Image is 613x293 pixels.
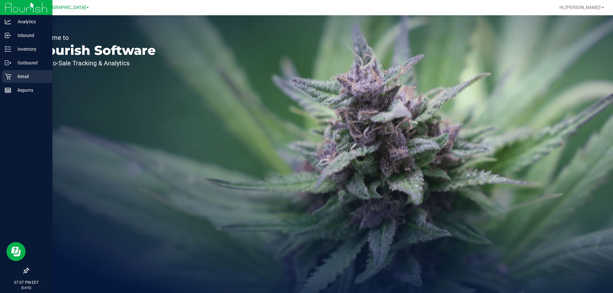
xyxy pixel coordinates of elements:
[5,60,11,66] inline-svg: Outbound
[5,73,11,80] inline-svg: Retail
[34,60,156,66] p: Seed-to-Sale Tracking & Analytics
[11,73,49,80] p: Retail
[11,18,49,26] p: Analytics
[5,87,11,93] inline-svg: Reports
[6,242,26,261] iframe: Resource center
[5,18,11,25] inline-svg: Analytics
[5,46,11,52] inline-svg: Inventory
[11,86,49,94] p: Reports
[11,32,49,39] p: Inbound
[3,280,49,285] p: 07:07 PM EDT
[42,5,86,10] span: [GEOGRAPHIC_DATA]
[3,285,49,290] p: [DATE]
[5,32,11,39] inline-svg: Inbound
[34,44,156,57] p: Flourish Software
[34,34,156,41] p: Welcome to
[11,59,49,67] p: Outbound
[11,45,49,53] p: Inventory
[559,5,601,10] span: Hi, [PERSON_NAME]!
